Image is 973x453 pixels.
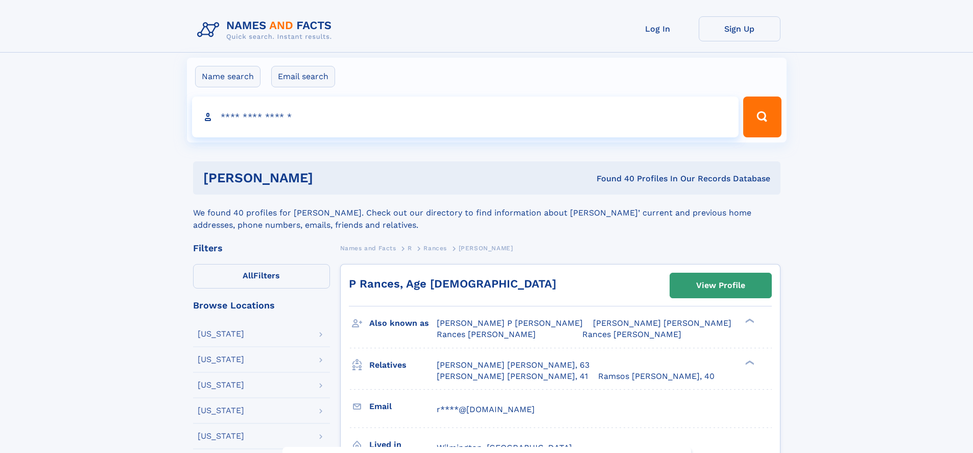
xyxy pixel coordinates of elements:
label: Filters [193,264,330,289]
input: search input [192,97,739,137]
div: We found 40 profiles for [PERSON_NAME]. Check out our directory to find information about [PERSON... [193,195,780,231]
a: Ramsos [PERSON_NAME], 40 [598,371,715,382]
div: [US_STATE] [198,432,244,440]
span: [PERSON_NAME] [PERSON_NAME] [593,318,731,328]
h1: [PERSON_NAME] [203,172,455,184]
h3: Email [369,398,437,415]
span: [PERSON_NAME] [459,245,513,252]
a: P Rances, Age [DEMOGRAPHIC_DATA] [349,277,556,290]
div: [US_STATE] [198,407,244,415]
div: Found 40 Profiles In Our Records Database [455,173,770,184]
h3: Also known as [369,315,437,332]
button: Search Button [743,97,781,137]
span: All [243,271,253,280]
div: [US_STATE] [198,355,244,364]
a: Rances [423,242,447,254]
div: ❯ [743,318,755,324]
span: Wilmington, [GEOGRAPHIC_DATA] [437,443,572,452]
label: Email search [271,66,335,87]
a: Names and Facts [340,242,396,254]
span: Rances [PERSON_NAME] [437,329,536,339]
div: ❯ [743,359,755,366]
span: [PERSON_NAME] P [PERSON_NAME] [437,318,583,328]
div: View Profile [696,274,745,297]
a: Log In [617,16,699,41]
div: [US_STATE] [198,381,244,389]
div: [US_STATE] [198,330,244,338]
a: [PERSON_NAME] [PERSON_NAME], 63 [437,360,589,371]
div: Browse Locations [193,301,330,310]
a: View Profile [670,273,771,298]
span: Rances [PERSON_NAME] [582,329,681,339]
span: Rances [423,245,447,252]
a: [PERSON_NAME] [PERSON_NAME], 41 [437,371,588,382]
a: R [408,242,412,254]
a: Sign Up [699,16,780,41]
span: R [408,245,412,252]
label: Name search [195,66,260,87]
img: Logo Names and Facts [193,16,340,44]
div: Filters [193,244,330,253]
h3: Relatives [369,356,437,374]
